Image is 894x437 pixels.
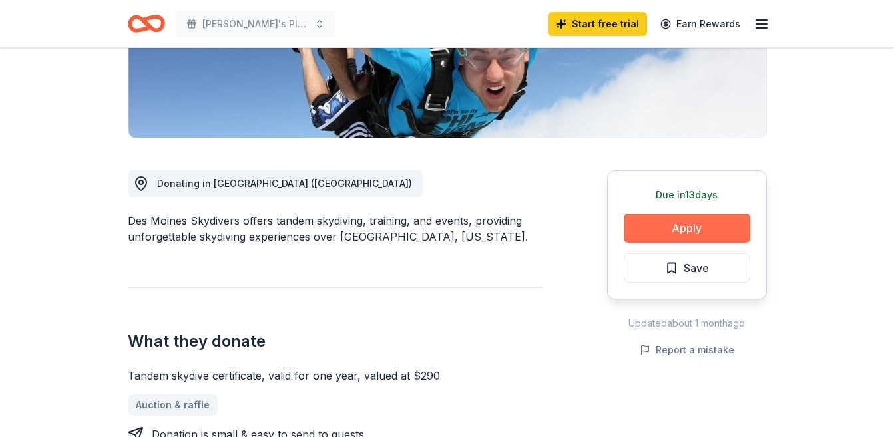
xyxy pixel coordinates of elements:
div: Des Moines Skydivers offers tandem skydiving, training, and events, providing unforgettable skydi... [128,213,543,245]
a: Home [128,8,165,39]
a: Earn Rewards [652,12,748,36]
span: Save [684,259,709,277]
div: Updated about 1 month ago [607,315,767,331]
span: Donating in [GEOGRAPHIC_DATA] ([GEOGRAPHIC_DATA]) [157,178,412,189]
h2: What they donate [128,331,543,352]
button: Apply [624,214,750,243]
button: [PERSON_NAME]'s Place Presents: Fight Pro Wrestling IA Fundraiser [176,11,335,37]
button: Save [624,253,750,283]
span: [PERSON_NAME]'s Place Presents: Fight Pro Wrestling IA Fundraiser [202,16,309,32]
div: Due in 13 days [624,187,750,203]
a: Start free trial [548,12,647,36]
a: Auction & raffle [128,394,218,416]
div: Tandem skydive certificate, valid for one year, valued at $290 [128,368,543,384]
button: Report a mistake [640,342,734,358]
